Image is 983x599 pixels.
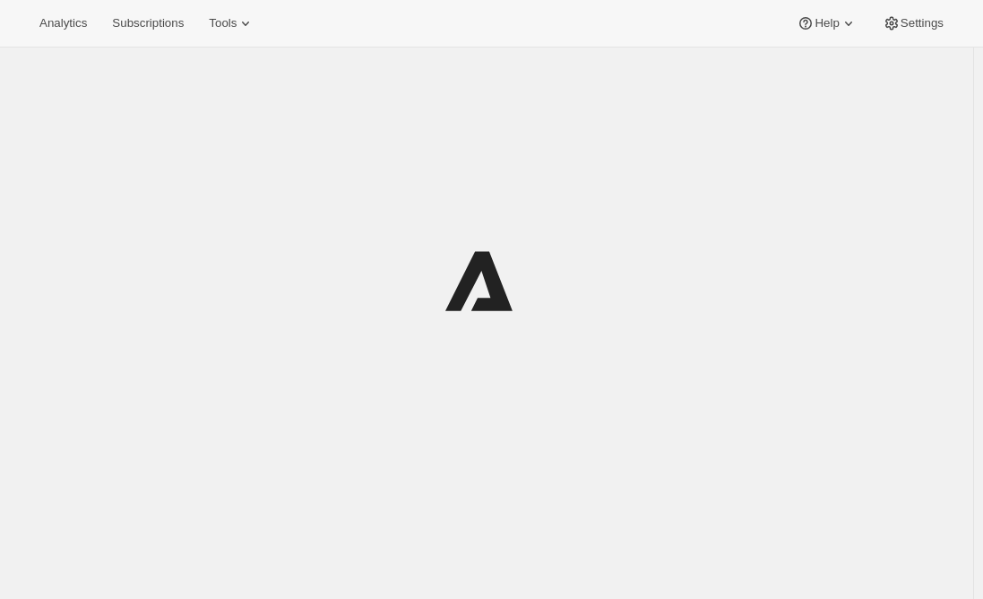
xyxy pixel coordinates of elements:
[29,11,98,36] button: Analytics
[209,16,237,30] span: Tools
[39,16,87,30] span: Analytics
[112,16,184,30] span: Subscriptions
[872,11,954,36] button: Settings
[101,11,194,36] button: Subscriptions
[901,16,944,30] span: Settings
[786,11,867,36] button: Help
[815,16,839,30] span: Help
[198,11,265,36] button: Tools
